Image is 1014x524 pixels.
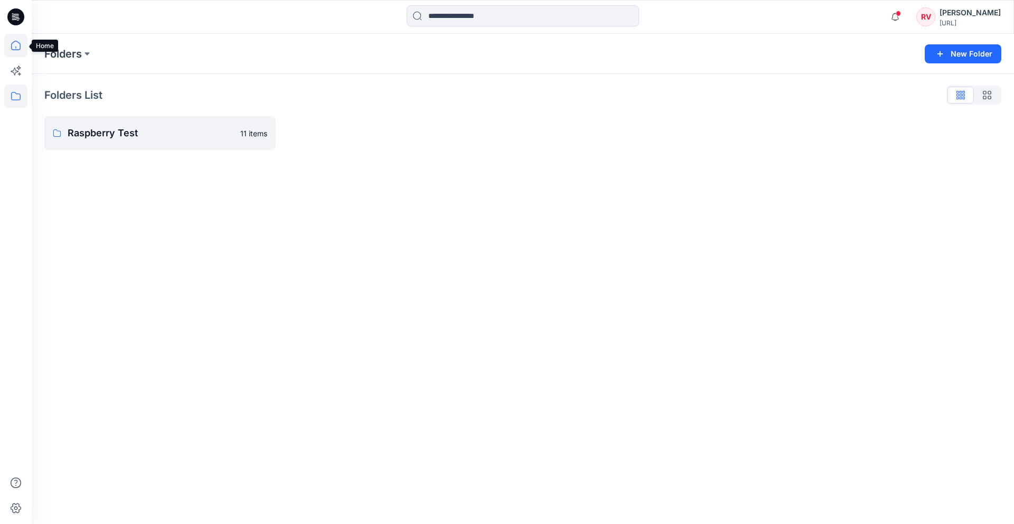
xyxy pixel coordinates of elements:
[925,44,1001,63] button: New Folder
[916,7,935,26] div: RV
[240,128,267,139] p: 11 items
[44,87,102,103] p: Folders List
[940,6,1001,19] div: [PERSON_NAME]
[68,126,234,141] p: Raspberry Test
[940,19,1001,27] div: [URL]
[44,46,82,61] a: Folders
[44,116,276,150] a: Raspberry Test11 items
